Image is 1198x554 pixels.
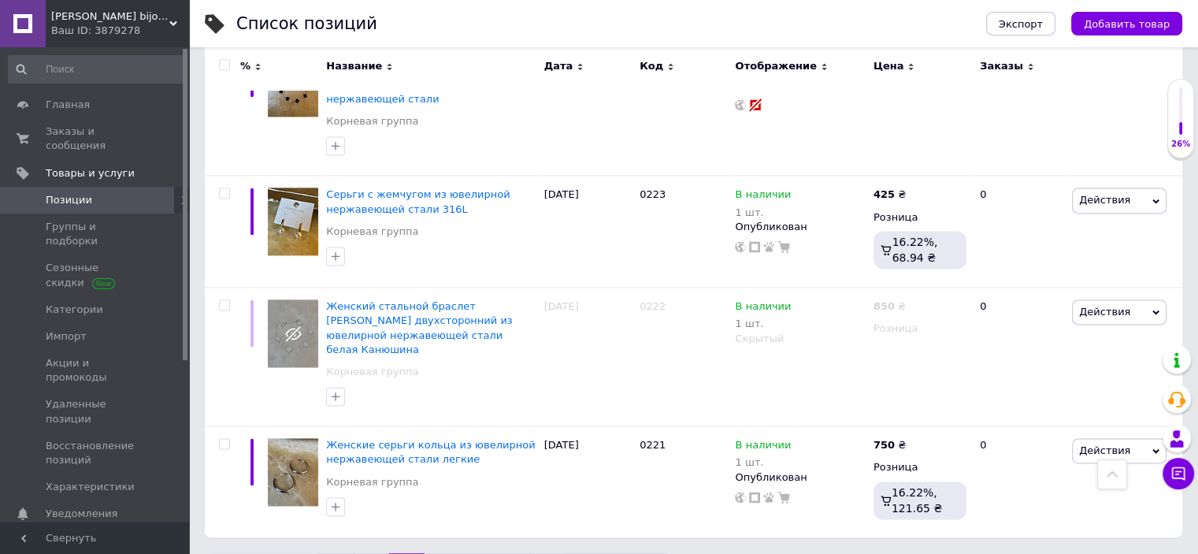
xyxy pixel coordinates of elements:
[970,288,1068,426] div: 0
[970,426,1068,537] div: 0
[999,18,1043,30] span: Экспорт
[326,439,535,465] a: Женские серьги кольца из ювелирной нержавеющей стали легкие
[970,37,1068,176] div: 1
[873,460,966,474] div: Розница
[735,439,791,455] span: В наличии
[46,261,146,289] span: Сезонные скидки
[326,114,418,128] a: Корневая группа
[735,206,791,218] div: 1 шт.
[268,438,318,506] img: Женские серьги кольца из ювелирной нержавеющей стали легкие
[46,329,87,344] span: Импорт
[873,322,966,336] div: Розница
[544,59,573,73] span: Дата
[540,37,636,176] div: [DATE]
[980,59,1023,73] span: Заказы
[873,210,966,225] div: Розница
[240,59,250,73] span: %
[51,24,189,38] div: Ваш ID: 3879278
[873,300,895,312] b: 850
[735,318,791,329] div: 1 шт.
[540,176,636,288] div: [DATE]
[236,16,377,32] div: Список позиций
[46,166,135,180] span: Товары и услуги
[873,188,906,202] div: ₴
[735,59,816,73] span: Отображение
[46,480,135,494] span: Характеристики
[46,125,146,153] span: Заказы и сообщения
[46,220,146,248] span: Группы и подборки
[326,225,418,239] a: Корневая группа
[1071,12,1182,35] button: Добавить товар
[1079,306,1130,318] span: Действия
[735,456,791,468] div: 1 шт.
[735,188,791,205] span: В наличии
[326,365,418,379] a: Корневая группа
[46,397,146,426] span: Удаленные позиции
[735,220,865,234] div: Опубликован
[640,300,666,312] span: 0222
[873,438,906,452] div: ₴
[46,356,146,385] span: Акции и промокоды
[268,299,318,367] img: Женский стальной браслет Ван Клив Van Cleef двухсторонний из ювелирной нержавеющей стали белая Ка...
[8,55,186,84] input: Поиск
[46,303,103,317] span: Категории
[735,470,865,485] div: Опубликован
[1079,194,1130,206] span: Действия
[873,59,904,73] span: Цена
[640,439,666,451] span: 0221
[640,188,666,200] span: 0223
[1084,18,1170,30] span: Добавить товар
[46,507,117,521] span: Уведомления
[540,288,636,426] div: [DATE]
[640,59,663,73] span: Код
[986,12,1055,35] button: Экспорт
[735,300,791,317] span: В наличии
[46,98,90,112] span: Главная
[873,299,906,314] div: ₴
[46,193,92,207] span: Позиции
[892,486,942,515] span: 16.22%, 121.65 ₴
[1168,139,1193,150] div: 26%
[873,188,895,200] b: 425
[970,176,1068,288] div: 0
[268,188,318,255] img: Серьги с жемчугом из ювелирной нержавеющей стали 316L
[46,439,146,467] span: Восстановление позиций
[540,426,636,537] div: [DATE]
[1163,458,1194,489] button: Чат с покупателем
[326,59,382,73] span: Название
[326,188,510,214] a: Серьги с жемчугом из ювелирной нержавеющей стали 316L
[892,236,938,264] span: 16.22%, 68.94 ₴
[326,475,418,489] a: Корневая группа
[735,332,865,346] div: Скрытый
[326,300,512,355] a: Женский стальной браслет [PERSON_NAME] двухсторонний из ювелирной нержавеющей стали белая Канюшина
[873,439,895,451] b: 750
[51,9,169,24] span: Miriam bijouteria
[1079,444,1130,456] span: Действия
